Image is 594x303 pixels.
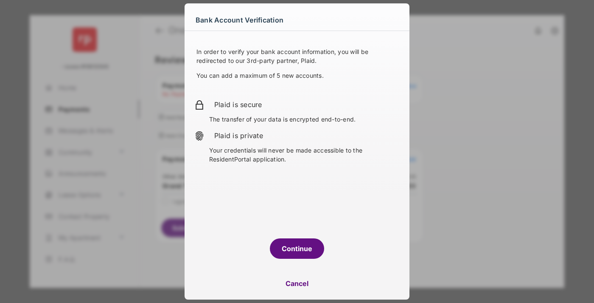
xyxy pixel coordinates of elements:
[185,273,409,294] button: Cancel
[209,146,399,164] p: Your credentials will never be made accessible to the ResidentPortal application.
[196,71,398,80] p: You can add a maximum of 5 new accounts.
[214,130,399,141] h2: Plaid is private
[196,13,283,27] span: Bank Account Verification
[270,238,324,259] button: Continue
[209,115,399,124] p: The transfer of your data is encrypted end-to-end.
[196,47,398,65] p: In order to verify your bank account information, you will be redirected to our 3rd-party partner...
[214,99,399,110] h2: Plaid is secure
